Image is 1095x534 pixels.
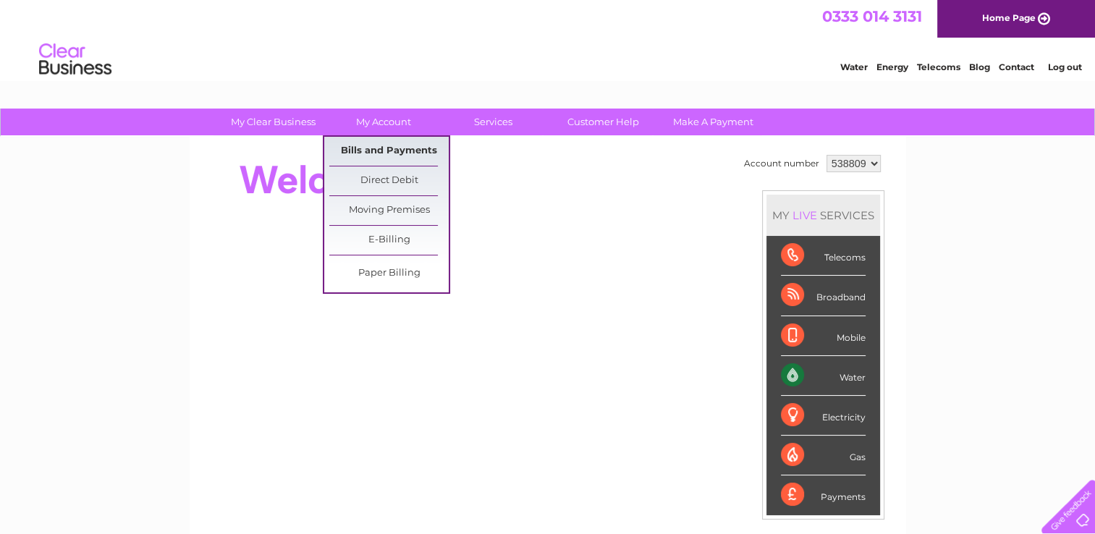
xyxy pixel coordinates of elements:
a: 0333 014 3131 [822,7,922,25]
div: MY SERVICES [766,195,880,236]
a: Blog [969,62,990,72]
a: Customer Help [544,109,663,135]
td: Account number [740,151,823,176]
div: Payments [781,475,866,514]
a: Make A Payment [654,109,773,135]
a: Energy [876,62,908,72]
div: LIVE [790,208,820,222]
div: Telecoms [781,236,866,276]
a: My Account [324,109,443,135]
a: Bills and Payments [329,137,449,166]
div: Water [781,356,866,396]
div: Clear Business is a trading name of Verastar Limited (registered in [GEOGRAPHIC_DATA] No. 3667643... [206,8,890,70]
a: My Clear Business [213,109,333,135]
img: logo.png [38,38,112,82]
a: Paper Billing [329,259,449,288]
a: E-Billing [329,226,449,255]
a: Contact [999,62,1034,72]
a: Moving Premises [329,196,449,225]
div: Mobile [781,316,866,356]
div: Broadband [781,276,866,315]
div: Gas [781,436,866,475]
a: Log out [1047,62,1081,72]
a: Water [840,62,868,72]
a: Direct Debit [329,166,449,195]
a: Telecoms [917,62,960,72]
a: Services [434,109,553,135]
div: Electricity [781,396,866,436]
